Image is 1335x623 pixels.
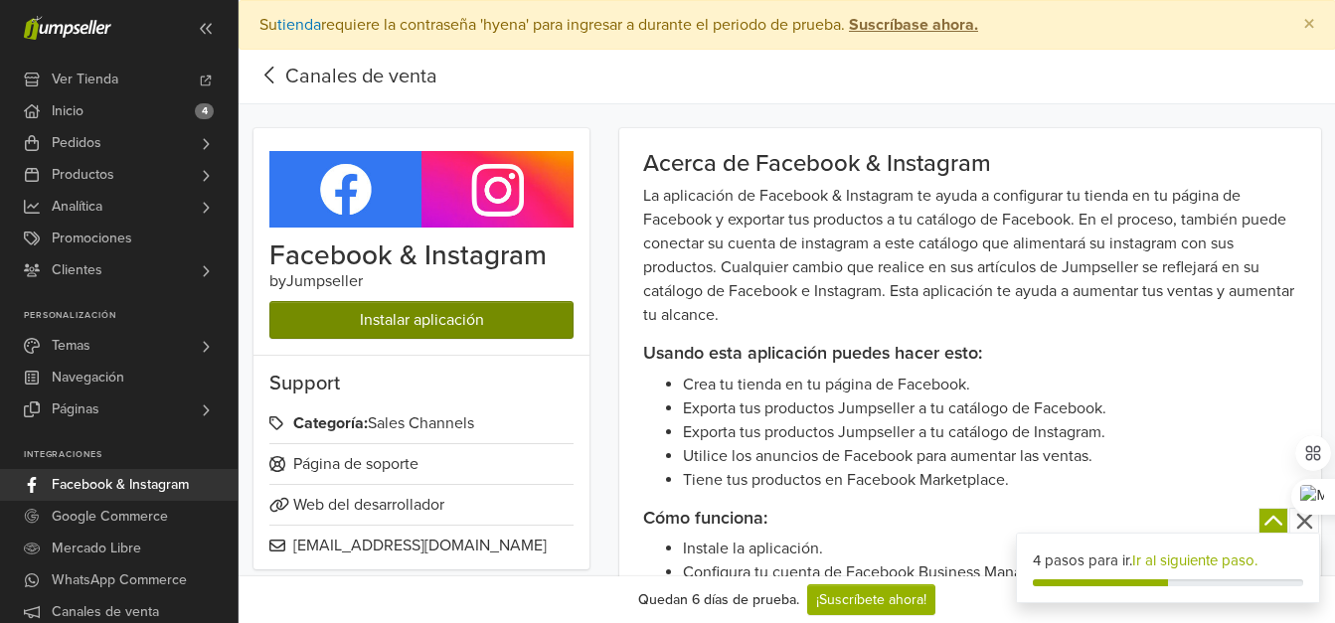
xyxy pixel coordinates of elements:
span: Mercado Libre [52,533,141,564]
li: Configura tu cuenta de Facebook Business Manager. [683,560,1297,584]
li: Exporta tus productos Jumpseller a tu catálogo de Instagram. [683,420,1297,444]
li: Exporta tus productos Jumpseller a tu catálogo de Facebook. [683,396,1297,420]
span: Temas [52,330,90,362]
li: Utilice los anuncios de Facebook para aumentar las ventas. [683,444,1297,468]
span: 4 [195,103,214,119]
h2: Acerca de Facebook & Instagram [643,152,1297,176]
div: by Jumpseller [269,269,574,293]
a: [EMAIL_ADDRESS][DOMAIN_NAME] [269,526,574,565]
li: Instale la aplicación. [683,537,1297,560]
div: 4 pasos para ir. [1033,549,1303,572]
span: Clientes [52,254,102,286]
span: Google Commerce [52,501,168,533]
span: Navegación [52,362,124,393]
span: Analítica [52,191,102,223]
a: ¡Suscríbete ahora! [807,584,935,615]
h3: Cómo funciona: [643,508,1297,530]
a: Instalar aplicación [269,301,574,339]
li: Tiene tus productos en Facebook Marketplace. [683,468,1297,492]
p: La aplicación de Facebook & Instagram te ayuda a configurar tu tienda en tu página de Facebook y ... [643,184,1297,327]
p: Integraciones [24,449,238,461]
span: Inicio [52,95,83,127]
a: Canales de venta [285,65,437,88]
a: Ir al siguiente paso. [1132,551,1257,569]
div: Quedan 6 días de prueba. [638,589,799,610]
h5: Support [269,372,574,395]
a: Web del desarrollador [269,485,574,525]
a: tienda [277,15,321,35]
span: Productos [52,159,114,191]
button: Close [1283,1,1335,49]
li: Crea tu tienda en tu página de Facebook. [683,373,1297,396]
strong: Suscríbase ahora. [849,15,978,35]
span: Páginas [52,393,99,425]
span: Facebook & Instagram [52,469,189,501]
a: Suscríbase ahora. [845,15,978,35]
span: Promociones [52,223,132,254]
span: Ver Tienda [52,64,118,95]
span: WhatsApp Commerce [52,564,187,596]
a: Página de soporte [269,444,574,484]
p: Personalización [24,310,238,322]
div: Facebook & Instagram [269,241,574,269]
span: Sales Channels [269,403,574,443]
span: Pedidos [52,127,101,159]
h3: Usando esta aplicación puedes hacer esto: [643,343,1297,365]
span: × [1303,10,1315,39]
strong: Categoría: [293,413,368,433]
